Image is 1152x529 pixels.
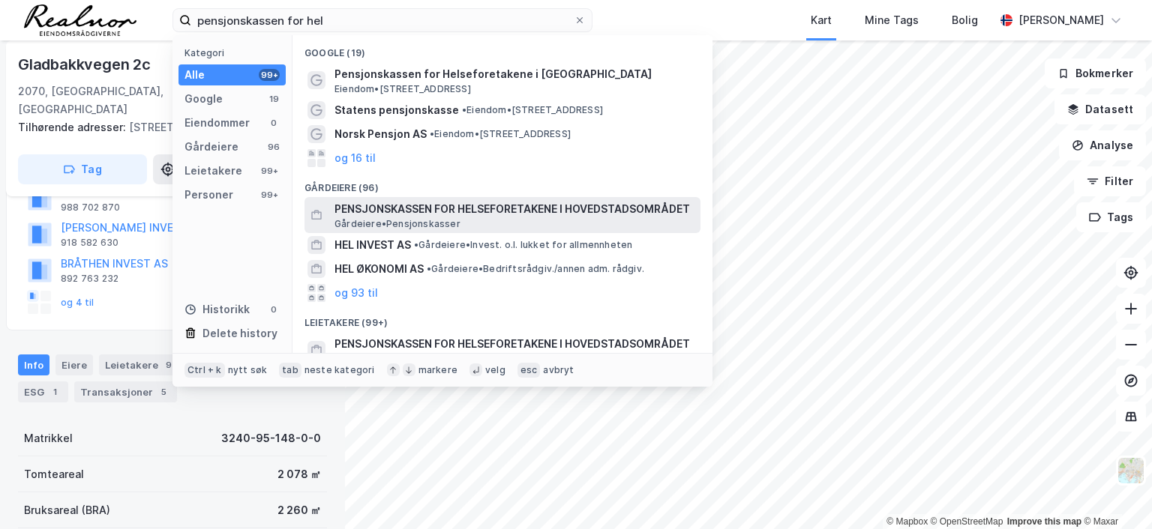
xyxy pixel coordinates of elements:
button: og 16 til [334,149,376,167]
div: 988 702 870 [61,202,120,214]
div: Alle [184,66,205,84]
div: 9 [161,357,176,372]
span: Statens pensjonskasse [334,101,459,119]
span: HEL INVEST AS [334,236,411,254]
div: Google [184,90,223,108]
button: Tags [1076,202,1146,232]
div: 5 [156,384,171,399]
span: • [414,239,418,250]
div: 2 078 ㎡ [277,465,321,483]
div: Google (19) [292,35,712,62]
div: Eiendommer [184,114,250,132]
span: PENSJONSKASSEN FOR HELSEFORETAKENE I HOVEDSTADSOMRÅDET [334,200,694,218]
div: [STREET_ADDRESS] 2d [18,118,315,136]
button: Bokmerker [1045,58,1146,88]
button: Datasett [1054,94,1146,124]
div: Bolig [952,11,978,29]
div: Ctrl + k [184,363,225,378]
div: Transaksjoner [74,381,177,402]
span: PENSJONSKASSEN FOR HELSEFORETAKENE I HOVEDSTADSOMRÅDET [334,335,694,353]
div: Info [18,354,49,375]
span: • [430,128,434,139]
div: 3240-95-148-0-0 [221,429,321,447]
div: Kategori [184,47,286,58]
iframe: Chat Widget [1077,457,1152,529]
button: Filter [1074,166,1146,196]
div: Personer [184,186,233,204]
div: Leietakere [184,162,242,180]
div: ESG [18,381,68,402]
img: realnor-logo.934646d98de889bb5806.png [24,4,136,36]
div: tab [279,363,301,378]
input: Søk på adresse, matrikkel, gårdeiere, leietakere eller personer [191,9,574,31]
div: 918 582 630 [61,237,118,249]
div: 2070, [GEOGRAPHIC_DATA], [GEOGRAPHIC_DATA] [18,82,251,118]
div: neste kategori [304,364,375,376]
div: 0 [268,117,280,129]
div: Delete history [202,324,277,342]
div: Leietakere (99+) [292,305,712,332]
span: Eiendom • [STREET_ADDRESS] [430,128,571,140]
div: 99+ [259,189,280,201]
div: Kontrollprogram for chat [1077,457,1152,529]
span: Gårdeiere • Pensjonskasser [334,218,460,230]
a: Mapbox [886,516,928,527]
div: Eiere [55,354,93,375]
div: esc [517,363,541,378]
div: 96 [268,141,280,153]
div: avbryt [543,364,574,376]
span: HEL ØKONOMI AS [334,260,424,278]
div: Kart [811,11,832,29]
div: Leietakere [99,354,182,375]
div: Tomteareal [24,465,84,483]
span: Gårdeiere • Bedriftsrådgiv./annen adm. rådgiv. [427,263,644,275]
span: • [427,263,431,274]
div: Gårdeiere [184,138,238,156]
div: Matrikkel [24,429,73,447]
img: Z [1117,456,1145,485]
div: Mine Tags [865,11,919,29]
button: Tag [18,154,147,184]
button: Analyse [1059,130,1146,160]
div: markere [418,364,457,376]
div: 99+ [259,165,280,177]
div: velg [485,364,505,376]
button: og 93 til [334,284,378,302]
a: Improve this map [1007,516,1081,527]
span: Tilhørende adresser: [18,121,129,133]
div: [PERSON_NAME] [1018,11,1104,29]
div: 892 763 232 [61,273,118,285]
div: 0 [268,303,280,315]
div: Historikk [184,300,250,318]
div: Gladbakkvegen 2c [18,52,154,76]
span: Eiendom • [STREET_ADDRESS] [462,104,603,116]
a: OpenStreetMap [931,516,1003,527]
div: 19 [268,93,280,105]
div: 99+ [259,69,280,81]
div: Gårdeiere (96) [292,170,712,197]
span: Norsk Pensjon AS [334,125,427,143]
span: Eiendom • [STREET_ADDRESS] [334,83,471,95]
span: • [462,104,466,115]
span: Gårdeiere • Invest. o.l. lukket for allmennheten [414,239,632,251]
div: 2 260 ㎡ [277,501,321,519]
div: nytt søk [228,364,268,376]
div: Bruksareal (BRA) [24,501,110,519]
span: Pensjonskassen for Helseforetakene i [GEOGRAPHIC_DATA] [334,65,694,83]
div: 1 [47,384,62,399]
